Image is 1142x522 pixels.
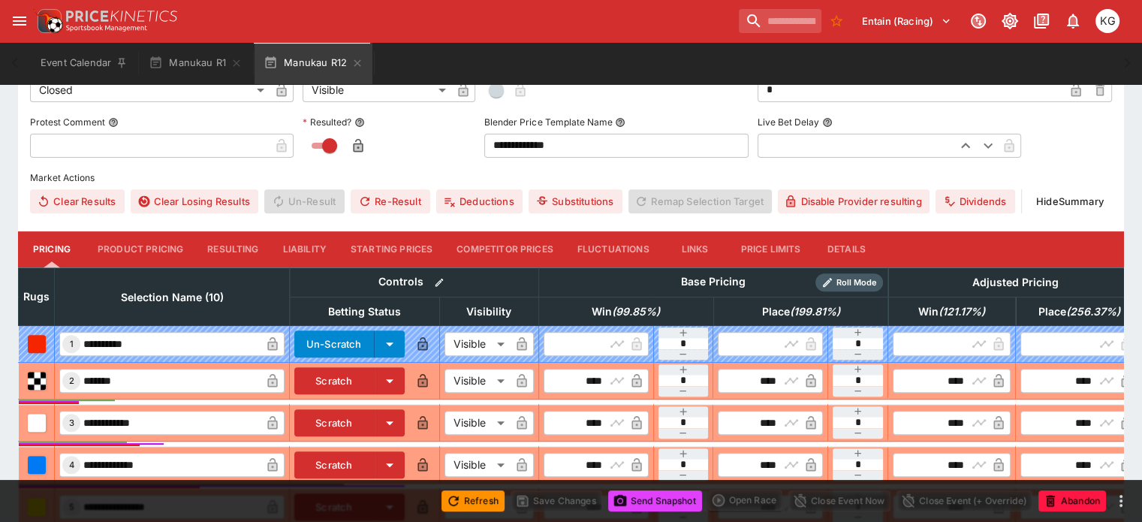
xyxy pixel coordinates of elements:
button: Kevin Gutschlag [1091,5,1124,38]
div: Kevin Gutschlag [1095,9,1119,33]
button: more [1112,492,1130,510]
button: Select Tenant [853,9,960,33]
button: Blender Price Template Name [615,117,625,128]
button: Resulting [195,231,270,267]
button: Substitutions [529,189,622,213]
button: Resulted? [354,117,365,128]
button: Live Bet Delay [822,117,833,128]
p: Resulted? [303,116,351,128]
em: ( 121.17 %) [939,303,985,321]
button: HideSummary [1028,189,1112,213]
span: 3 [66,418,77,428]
em: ( 199.81 %) [789,303,839,321]
button: Disable Provider resulting [778,189,930,213]
span: Betting Status [312,303,417,321]
button: Notifications [1059,8,1086,35]
button: Clear Results [30,189,125,213]
img: PriceKinetics Logo [33,6,63,36]
button: open drawer [6,8,33,35]
span: 2 [66,376,77,386]
button: Protest Comment [108,117,119,128]
p: Live Bet Delay [758,116,819,128]
button: Un-Scratch [294,330,375,358]
span: Un-Result [264,189,345,213]
button: Bulk edit [429,273,449,292]
button: Dividends [936,189,1014,213]
button: Documentation [1028,8,1055,35]
button: Send Snapshot [608,490,702,511]
span: Roll Mode [830,276,883,289]
button: Abandon [1038,490,1106,511]
div: Visible [444,369,510,393]
div: Visible [444,411,510,435]
label: Market Actions [30,167,1112,189]
button: Details [812,231,880,267]
button: Scratch [294,451,375,478]
div: Show/hide Price Roll mode configuration. [815,273,883,291]
span: excl. Emergencies (199.81%) [745,303,856,321]
button: Manukau R1 [140,42,252,84]
th: Controls [290,267,539,297]
span: Selection Name (10) [104,288,240,306]
span: 4 [66,460,77,470]
div: Base Pricing [675,273,752,291]
div: Closed [30,78,270,102]
span: Mark an event as closed and abandoned. [1038,492,1106,507]
button: Liability [271,231,339,267]
span: excl. Emergencies (99.85%) [575,303,676,321]
div: Visible [444,332,510,356]
button: Clear Losing Results [131,189,258,213]
div: Visible [444,453,510,477]
em: ( 99.85 %) [612,303,660,321]
button: Scratch [294,409,375,436]
span: excl. Emergencies (121.17%) [902,303,1002,321]
button: Manukau R12 [255,42,372,84]
button: Links [661,231,729,267]
button: Scratch [294,367,375,394]
p: Blender Price Template Name [484,116,612,128]
button: Refresh [441,490,505,511]
span: excl. Emergencies (256.37%) [1022,303,1137,321]
span: Visibility [450,303,528,321]
th: Rugs [19,267,55,325]
button: Event Calendar [32,42,137,84]
button: Starting Prices [339,231,444,267]
em: ( 256.37 %) [1066,303,1120,321]
input: search [739,9,821,33]
button: Pricing [18,231,86,267]
button: Competitor Prices [444,231,565,267]
button: Connected to PK [965,8,992,35]
button: No Bookmarks [824,9,848,33]
button: Deductions [436,189,523,213]
img: PriceKinetics [66,11,177,22]
span: 1 [67,339,77,349]
button: Re-Result [351,189,429,213]
button: Toggle light/dark mode [996,8,1023,35]
div: Visible [303,78,451,102]
p: Protest Comment [30,116,105,128]
img: Sportsbook Management [66,25,147,32]
button: Price Limits [729,231,813,267]
button: Fluctuations [565,231,661,267]
div: split button [708,490,782,511]
button: Product Pricing [86,231,195,267]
